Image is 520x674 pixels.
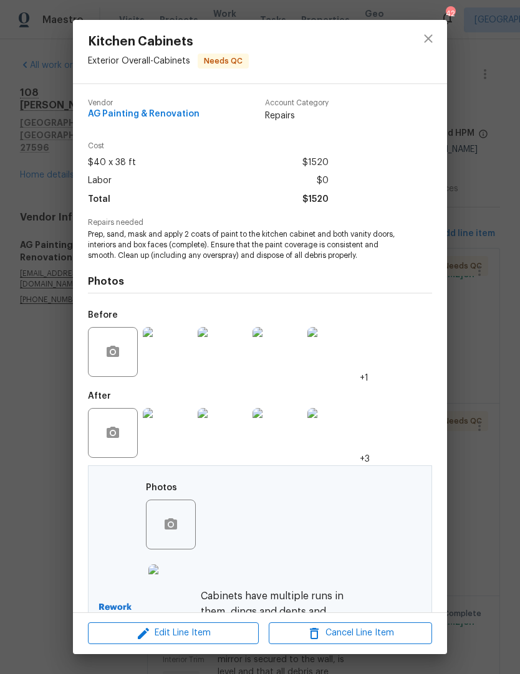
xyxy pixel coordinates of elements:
span: $1520 [302,191,329,209]
b: Rework Completed [99,601,146,626]
h5: After [88,392,111,401]
button: Edit Line Item [88,622,259,644]
h4: Photos [88,275,432,288]
span: Repairs needed [88,219,432,227]
span: Repairs [265,110,329,122]
span: Vendor [88,99,200,107]
span: AG Painting & Renovation [88,110,200,119]
span: Prep, sand, mask and apply 2 coats of paint to the kitchen cabinet and both vanity doors, interio... [88,229,398,260]
span: Kitchen Cabinets [88,35,249,49]
span: +3 [360,453,370,465]
h5: Before [88,311,118,320]
span: Total [88,191,110,209]
span: Exterior Overall - Cabinets [88,57,190,65]
span: $40 x 38 ft [88,154,136,172]
span: Cost [88,142,329,150]
h6: Cabinets have multiple runs in them, dings and dents and scrapes that are missing paint need to b... [201,589,357,651]
button: close [413,24,443,54]
span: Needs QC [199,55,248,67]
button: Cancel Line Item [269,622,432,644]
span: Labor [88,172,112,190]
span: $1520 [302,154,329,172]
span: Cancel Line Item [272,625,428,641]
span: +1 [360,372,368,384]
span: $0 [317,172,329,190]
h5: Photos [146,483,177,492]
span: Account Category [265,99,329,107]
span: Edit Line Item [92,625,255,641]
div: 42 [446,7,455,20]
